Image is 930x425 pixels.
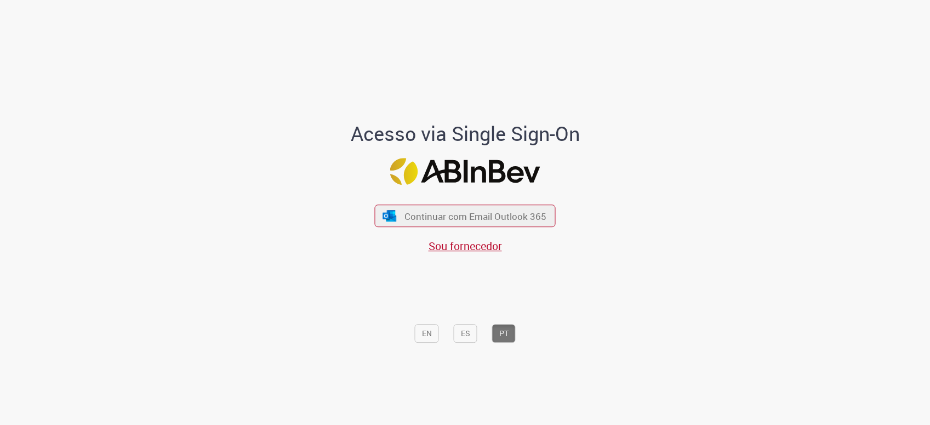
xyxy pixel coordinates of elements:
button: EN [415,324,439,343]
img: Logo ABInBev [390,158,540,185]
button: ES [454,324,477,343]
button: PT [492,324,516,343]
img: ícone Azure/Microsoft 360 [381,210,397,222]
span: Continuar com Email Outlook 365 [404,209,546,222]
a: Sou fornecedor [429,239,502,254]
h1: Acesso via Single Sign-On [313,123,617,145]
button: ícone Azure/Microsoft 360 Continuar com Email Outlook 365 [375,205,556,227]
